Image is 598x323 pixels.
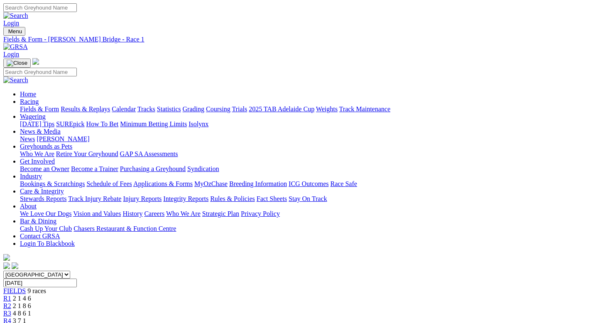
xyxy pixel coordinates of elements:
div: News & Media [20,135,595,143]
a: Retire Your Greyhound [56,150,118,157]
span: 4 8 6 1 [13,310,31,317]
a: Strategic Plan [202,210,239,217]
a: Wagering [20,113,46,120]
a: Cash Up Your Club [20,225,72,232]
a: Contact GRSA [20,232,60,240]
div: Industry [20,180,595,188]
a: We Love Our Dogs [20,210,71,217]
img: logo-grsa-white.png [32,58,39,65]
a: SUREpick [56,120,84,127]
a: Vision and Values [73,210,121,217]
div: Get Involved [20,165,595,173]
a: Purchasing a Greyhound [120,165,186,172]
a: Industry [20,173,42,180]
a: Stewards Reports [20,195,66,202]
a: About [20,203,37,210]
input: Search [3,3,77,12]
a: R3 [3,310,11,317]
a: Fact Sheets [257,195,287,202]
a: Fields & Form - [PERSON_NAME] Bridge - Race 1 [3,36,595,43]
a: Tracks [137,105,155,113]
a: Privacy Policy [241,210,280,217]
div: Racing [20,105,595,113]
a: Results & Replays [61,105,110,113]
span: 2 1 8 6 [13,302,31,309]
span: 9 races [27,287,46,294]
a: News [20,135,35,142]
a: How To Bet [86,120,119,127]
a: Who We Are [166,210,201,217]
input: Search [3,68,77,76]
img: facebook.svg [3,262,10,269]
a: Login To Blackbook [20,240,75,247]
a: Track Injury Rebate [68,195,121,202]
a: Calendar [112,105,136,113]
div: Greyhounds as Pets [20,150,595,158]
a: Statistics [157,105,181,113]
a: Racing [20,98,39,105]
div: Bar & Dining [20,225,595,232]
a: Fields & Form [20,105,59,113]
a: Injury Reports [123,195,162,202]
a: R2 [3,302,11,309]
div: About [20,210,595,218]
a: Minimum Betting Limits [120,120,187,127]
a: Applications & Forms [133,180,193,187]
a: Get Involved [20,158,55,165]
a: Schedule of Fees [86,180,132,187]
a: Login [3,20,19,27]
a: Coursing [206,105,230,113]
img: Close [7,60,27,66]
a: 2025 TAB Adelaide Cup [249,105,314,113]
button: Toggle navigation [3,59,31,68]
a: History [123,210,142,217]
div: Care & Integrity [20,195,595,203]
a: Grading [183,105,204,113]
a: Race Safe [330,180,357,187]
a: Rules & Policies [210,195,255,202]
a: [DATE] Tips [20,120,54,127]
a: News & Media [20,128,61,135]
a: Chasers Restaurant & Function Centre [74,225,176,232]
a: Care & Integrity [20,188,64,195]
a: Integrity Reports [163,195,208,202]
a: Careers [144,210,164,217]
a: Who We Are [20,150,54,157]
a: R1 [3,295,11,302]
a: MyOzChase [194,180,228,187]
div: Wagering [20,120,595,128]
a: Trials [232,105,247,113]
a: Become a Trainer [71,165,118,172]
img: GRSA [3,43,28,51]
a: Track Maintenance [339,105,390,113]
a: Weights [316,105,338,113]
a: Isolynx [189,120,208,127]
a: Bar & Dining [20,218,56,225]
a: Breeding Information [229,180,287,187]
img: Search [3,12,28,20]
input: Select date [3,279,77,287]
a: Syndication [187,165,219,172]
a: Bookings & Scratchings [20,180,85,187]
span: Menu [8,28,22,34]
a: GAP SA Assessments [120,150,178,157]
a: Stay On Track [289,195,327,202]
a: Greyhounds as Pets [20,143,72,150]
img: logo-grsa-white.png [3,254,10,261]
a: ICG Outcomes [289,180,328,187]
img: Search [3,76,28,84]
a: Become an Owner [20,165,69,172]
a: FIELDS [3,287,26,294]
a: [PERSON_NAME] [37,135,89,142]
button: Toggle navigation [3,27,25,36]
span: 2 1 4 6 [13,295,31,302]
img: twitter.svg [12,262,18,269]
a: Home [20,91,36,98]
a: Login [3,51,19,58]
